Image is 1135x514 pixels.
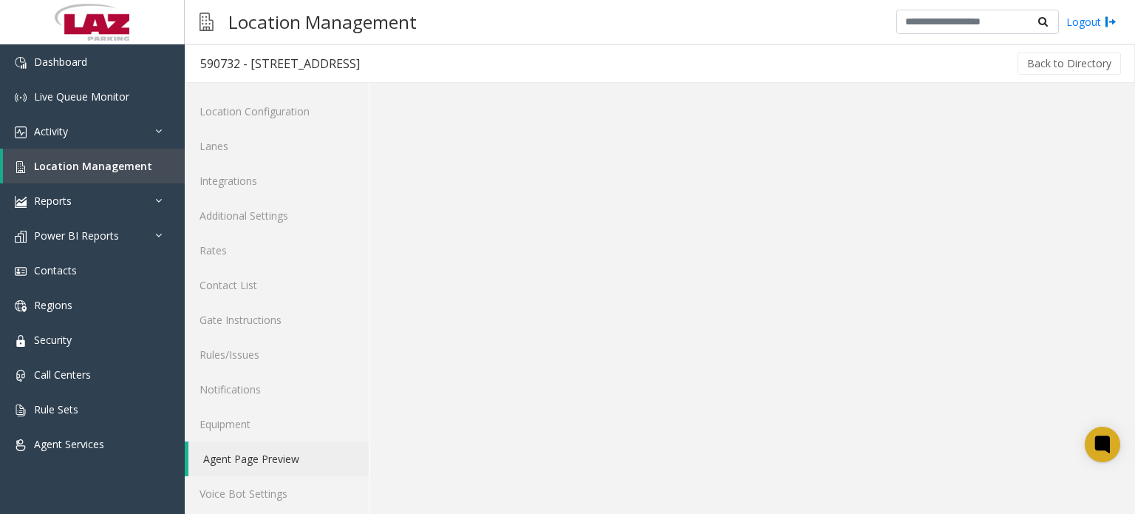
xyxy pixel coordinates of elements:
[34,229,119,243] span: Power BI Reports
[15,196,27,208] img: 'icon'
[34,333,72,347] span: Security
[3,149,185,183] a: Location Management
[1066,14,1117,30] a: Logout
[34,89,129,104] span: Live Queue Monitor
[15,335,27,347] img: 'icon'
[15,92,27,104] img: 'icon'
[185,302,369,337] a: Gate Instructions
[185,372,369,407] a: Notifications
[185,476,369,511] a: Voice Bot Settings
[185,268,369,302] a: Contact List
[185,337,369,372] a: Rules/Issues
[185,163,369,198] a: Integrations
[185,198,369,233] a: Additional Settings
[34,194,72,208] span: Reports
[34,298,72,312] span: Regions
[15,161,27,173] img: 'icon'
[185,407,369,442] a: Equipment
[221,4,424,40] h3: Location Management
[34,55,87,69] span: Dashboard
[15,266,27,277] img: 'icon'
[15,405,27,416] img: 'icon'
[15,370,27,382] img: 'icon'
[200,4,214,40] img: pageIcon
[34,159,152,173] span: Location Management
[185,233,369,268] a: Rates
[34,402,78,416] span: Rule Sets
[15,57,27,69] img: 'icon'
[15,126,27,138] img: 'icon'
[34,368,91,382] span: Call Centers
[200,54,360,73] div: 590732 - [STREET_ADDRESS]
[15,300,27,312] img: 'icon'
[34,263,77,277] span: Contacts
[185,94,369,129] a: Location Configuration
[1105,14,1117,30] img: logout
[34,437,104,451] span: Agent Services
[34,124,68,138] span: Activity
[188,442,369,476] a: Agent Page Preview
[185,129,369,163] a: Lanes
[15,439,27,451] img: 'icon'
[1018,53,1121,75] button: Back to Directory
[15,231,27,243] img: 'icon'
